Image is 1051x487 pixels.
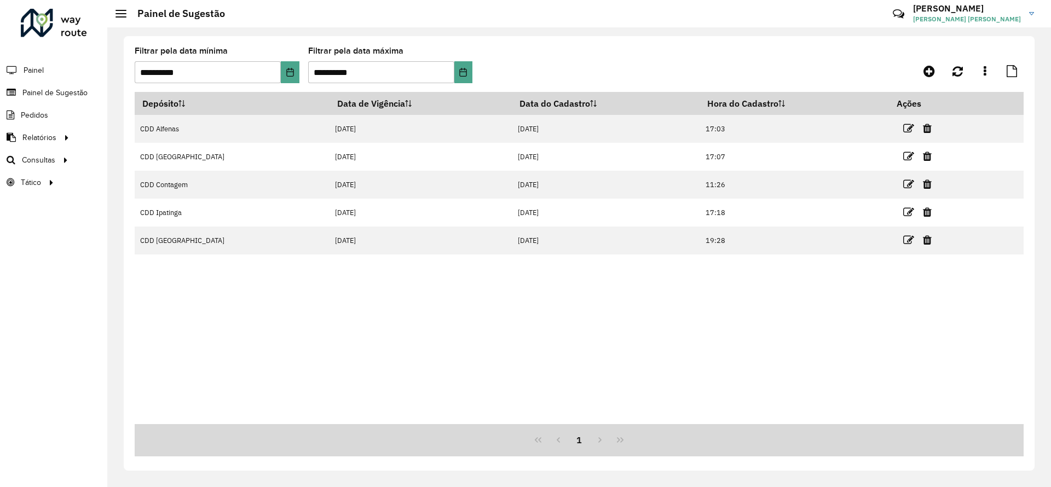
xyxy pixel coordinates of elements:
[700,143,890,171] td: 17:07
[700,199,890,227] td: 17:18
[330,92,512,115] th: Data de Vigência
[330,171,512,199] td: [DATE]
[923,233,932,247] a: Excluir
[700,171,890,199] td: 11:26
[512,171,700,199] td: [DATE]
[903,205,914,219] a: Editar
[22,132,56,143] span: Relatórios
[308,44,403,57] label: Filtrar pela data máxima
[330,115,512,143] td: [DATE]
[22,154,55,166] span: Consultas
[135,143,330,171] td: CDD [GEOGRAPHIC_DATA]
[135,171,330,199] td: CDD Contagem
[923,149,932,164] a: Excluir
[21,109,48,121] span: Pedidos
[135,44,228,57] label: Filtrar pela data mínima
[512,115,700,143] td: [DATE]
[330,199,512,227] td: [DATE]
[24,65,44,76] span: Painel
[913,3,1021,14] h3: [PERSON_NAME]
[135,199,330,227] td: CDD Ipatinga
[512,143,700,171] td: [DATE]
[700,115,890,143] td: 17:03
[512,199,700,227] td: [DATE]
[913,14,1021,24] span: [PERSON_NAME] [PERSON_NAME]
[903,233,914,247] a: Editar
[923,177,932,192] a: Excluir
[700,92,890,115] th: Hora do Cadastro
[135,227,330,254] td: CDD [GEOGRAPHIC_DATA]
[889,92,955,115] th: Ações
[700,227,890,254] td: 19:28
[21,177,41,188] span: Tático
[903,177,914,192] a: Editar
[512,227,700,254] td: [DATE]
[22,87,88,98] span: Painel de Sugestão
[281,61,299,83] button: Choose Date
[330,227,512,254] td: [DATE]
[135,115,330,143] td: CDD Alfenas
[512,92,700,115] th: Data do Cadastro
[903,149,914,164] a: Editar
[126,8,225,20] h2: Painel de Sugestão
[569,430,590,450] button: 1
[330,143,512,171] td: [DATE]
[923,205,932,219] a: Excluir
[903,121,914,136] a: Editar
[923,121,932,136] a: Excluir
[135,92,330,115] th: Depósito
[454,61,472,83] button: Choose Date
[887,2,910,26] a: Contato Rápido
